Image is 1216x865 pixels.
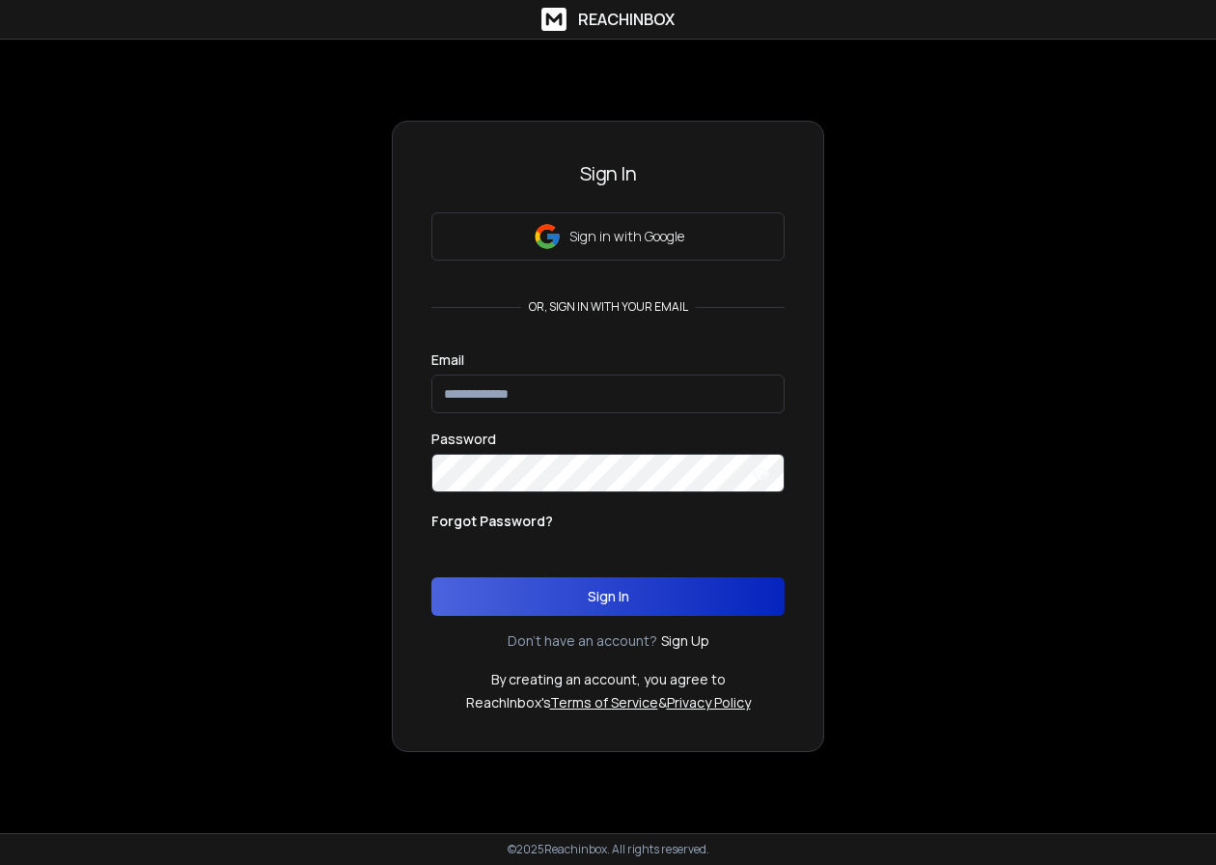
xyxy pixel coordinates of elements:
[667,693,751,712] a: Privacy Policy
[431,212,785,261] button: Sign in with Google
[578,8,675,31] h1: ReachInbox
[431,432,496,446] label: Password
[508,631,657,651] p: Don't have an account?
[508,842,709,857] p: © 2025 Reachinbox. All rights reserved.
[431,577,785,616] button: Sign In
[661,631,709,651] a: Sign Up
[521,299,696,315] p: or, sign in with your email
[491,670,726,689] p: By creating an account, you agree to
[431,160,785,187] h3: Sign In
[541,8,675,31] a: ReachInbox
[431,353,464,367] label: Email
[466,693,751,712] p: ReachInbox's &
[550,693,658,712] a: Terms of Service
[431,512,553,531] p: Forgot Password?
[569,227,684,246] p: Sign in with Google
